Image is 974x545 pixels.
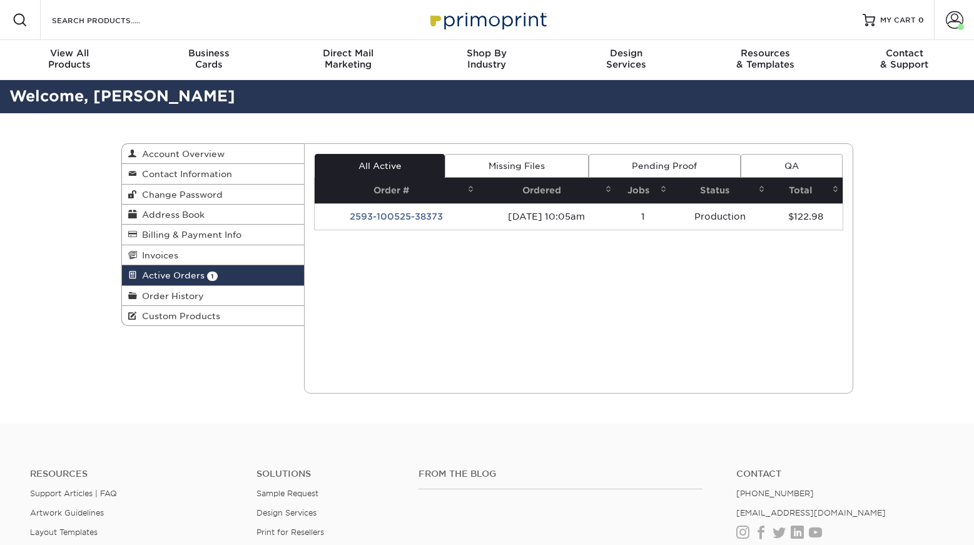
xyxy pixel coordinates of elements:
h4: Solutions [256,469,400,479]
span: Resources [696,48,834,59]
div: & Support [835,48,974,70]
a: DesignServices [557,40,696,80]
th: Total [769,178,842,203]
div: Cards [139,48,278,70]
span: Business [139,48,278,59]
a: Invoices [122,245,305,265]
a: Sample Request [256,489,318,498]
td: 1 [616,203,671,230]
span: Shop By [417,48,556,59]
td: [DATE] 10:05am [478,203,616,230]
div: Services [557,48,696,70]
a: Custom Products [122,306,305,325]
th: Status [671,178,769,203]
span: Order History [137,291,204,301]
div: & Templates [696,48,834,70]
span: Account Overview [137,149,225,159]
a: Pending Proof [589,154,741,178]
img: Primoprint [425,6,550,33]
a: All Active [315,154,445,178]
a: Order History [122,286,305,306]
span: Invoices [137,250,178,260]
a: Design Services [256,508,317,517]
span: Change Password [137,190,223,200]
h4: Resources [30,469,238,479]
span: Active Orders [137,270,205,280]
td: 2593-100525-38373 [315,203,478,230]
span: Design [557,48,696,59]
div: Marketing [278,48,417,70]
span: 1 [207,272,218,281]
a: Billing & Payment Info [122,225,305,245]
a: Contact Information [122,164,305,184]
a: Resources& Templates [696,40,834,80]
a: BusinessCards [139,40,278,80]
a: QA [741,154,842,178]
span: MY CART [880,15,916,26]
div: Industry [417,48,556,70]
td: $122.98 [769,203,842,230]
a: Account Overview [122,144,305,164]
th: Jobs [616,178,671,203]
a: Print for Resellers [256,527,324,537]
a: Artwork Guidelines [30,508,104,517]
a: Support Articles | FAQ [30,489,117,498]
a: [EMAIL_ADDRESS][DOMAIN_NAME] [736,508,886,517]
a: Contact [736,469,944,479]
span: Contact [835,48,974,59]
th: Order # [315,178,478,203]
span: Contact Information [137,169,232,179]
h4: From the Blog [419,469,702,479]
a: Contact& Support [835,40,974,80]
a: Change Password [122,185,305,205]
a: [PHONE_NUMBER] [736,489,814,498]
input: SEARCH PRODUCTS..... [51,13,173,28]
a: Address Book [122,205,305,225]
a: Shop ByIndustry [417,40,556,80]
td: Production [671,203,769,230]
a: Direct MailMarketing [278,40,417,80]
a: Layout Templates [30,527,98,537]
span: Custom Products [137,311,220,321]
a: Missing Files [445,154,588,178]
span: 0 [918,16,924,24]
th: Ordered [478,178,616,203]
span: Direct Mail [278,48,417,59]
a: Active Orders 1 [122,265,305,285]
span: Address Book [137,210,205,220]
span: Billing & Payment Info [137,230,241,240]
